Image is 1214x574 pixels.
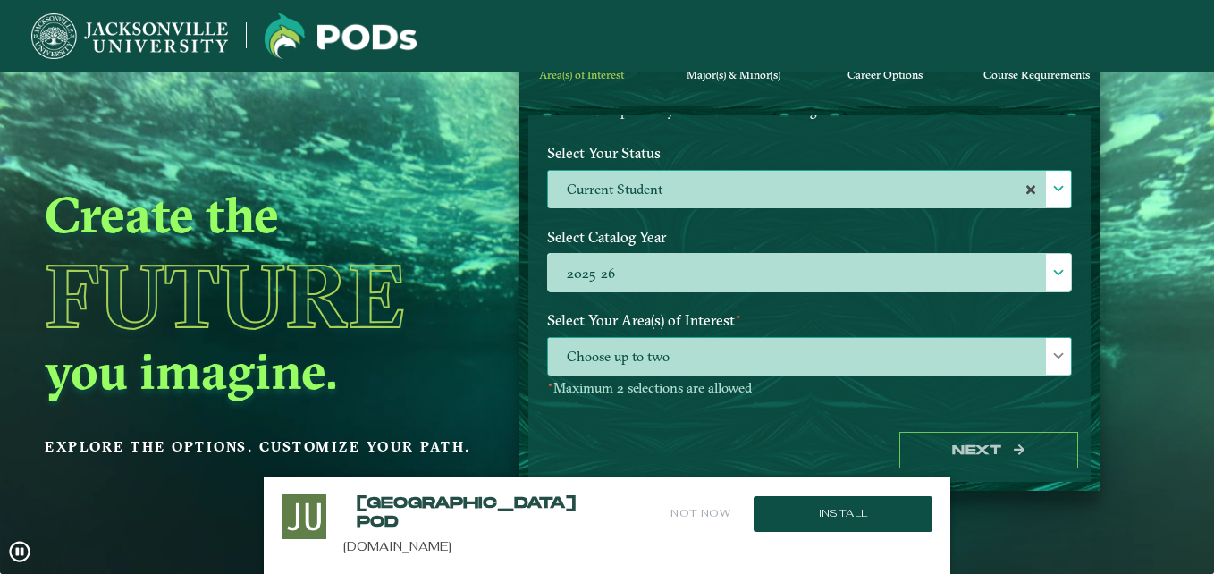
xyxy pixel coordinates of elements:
img: Jacksonville University logo [31,13,228,59]
label: Enter your email below to receive a summary of the POD that you create. [534,409,1085,443]
h2: Create the [45,183,477,246]
img: Jacksonville University logo [265,13,417,59]
label: Select Your Area(s) of Interest [534,304,1085,337]
a: [DOMAIN_NAME] [343,538,451,554]
sup: ⋆ [547,378,553,391]
label: Select Your Status [534,137,1085,170]
p: Maximum 2 selections are allowed [547,380,1072,397]
h2: [GEOGRAPHIC_DATA] POD [357,494,544,531]
label: 2025-26 [548,254,1071,292]
span: Major(s) & Minor(s) [687,68,780,81]
label: Select Catalog Year [534,221,1085,254]
span: Course Requirements [983,68,1090,81]
button: Not Now [669,494,732,533]
label: Current Student [548,171,1071,209]
sup: ⋆ [735,309,742,323]
p: Explore the options. Customize your path. [45,434,477,460]
span: Choose up to two [548,338,1071,376]
h1: Future [45,252,477,340]
span: Career Options [847,68,923,81]
h2: you imagine. [45,340,477,402]
button: Next [899,432,1078,468]
img: Install this Application? [282,494,326,539]
span: Area(s) of Interest [539,68,624,81]
button: Install [754,496,932,532]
